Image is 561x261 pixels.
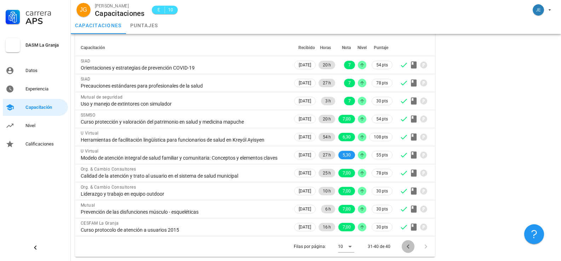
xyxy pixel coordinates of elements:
[342,45,351,50] span: Nota
[299,79,311,87] span: [DATE]
[299,61,311,69] span: [DATE]
[325,205,331,213] span: 6 h
[3,99,68,116] a: Capacitación
[25,8,65,17] div: Carrera
[81,227,287,233] div: Curso protocolo de atención a usuarios 2015
[325,97,331,105] span: 3 h
[323,169,331,177] span: 25 h
[3,62,68,79] a: Datos
[71,17,126,34] a: capacitaciones
[533,4,544,16] div: avatar
[299,187,311,195] span: [DATE]
[3,117,68,134] a: Nivel
[376,97,388,105] span: 30 pts
[81,137,287,143] div: Herramientas de facilitación lingüística para funcionarios de salud en Kreyól Ayisyen
[323,223,331,231] span: 16 h
[338,243,343,250] div: 10
[95,10,145,17] div: Capacitaciones
[343,133,351,141] span: 6,30
[81,113,95,118] span: SSMSO
[348,79,351,87] span: 7
[323,61,331,69] span: 20 h
[299,205,311,213] span: [DATE]
[376,115,388,123] span: 54 pts
[376,61,388,69] span: 54 pts
[343,151,351,159] span: 5,30
[126,17,162,34] a: puntajes
[76,3,91,17] div: avatar
[81,45,105,50] span: Capacitación
[368,243,390,250] div: 31-40 de 40
[368,39,394,56] th: Puntaje
[338,241,354,252] div: 10Filas por página:
[81,167,136,172] span: Org. & Cambio Consultores
[81,131,99,136] span: U Virtual
[293,39,317,56] th: Recibido
[337,39,356,56] th: Nota
[81,77,91,82] span: SIAD
[374,45,388,50] span: Puntaje
[343,115,351,123] span: 7,00
[81,59,91,64] span: SIAD
[25,141,65,147] div: Calificaciones
[376,224,388,231] span: 30 pts
[343,223,351,231] span: 7,00
[81,119,287,125] div: Curso protección y valoración del patrimonio en salud y medicina mapuche
[299,97,311,105] span: [DATE]
[81,209,287,215] div: Prevención de las disfunciones músculo - esqueléticas
[81,173,287,179] div: Calidad de la atención y trato al usuario en el sistema de salud municipal
[299,133,311,141] span: [DATE]
[376,152,388,159] span: 55 pts
[25,42,65,48] div: DASM La Granja
[299,223,311,231] span: [DATE]
[81,149,99,154] span: U Virtual
[348,97,351,105] span: 7
[323,79,331,87] span: 27 h
[323,151,331,159] span: 27 h
[299,115,311,123] span: [DATE]
[3,81,68,97] a: Experiencia
[320,45,331,50] span: Horas
[323,133,331,141] span: 54 h
[25,86,65,92] div: Experiencia
[81,155,287,161] div: Modelo de atención integral de salud familiar y comunitaria: Conceptos y elementos claves
[376,170,388,177] span: 78 pts
[402,240,414,253] button: Página anterior
[81,191,287,197] div: Liderazgo y trabajo en equipo outdoor
[95,2,145,10] div: [PERSON_NAME]
[343,169,351,177] span: 7,00
[323,115,331,123] span: 20 h
[25,123,65,129] div: Nivel
[374,134,388,141] span: 108 pts
[376,188,388,195] span: 30 pts
[323,187,331,195] span: 10 h
[25,17,65,25] div: APS
[81,65,287,71] div: Orientaciones y estrategias de prevención COVID-19
[298,45,315,50] span: Recibido
[81,95,123,100] span: Mutual de seguridad
[299,169,311,177] span: [DATE]
[317,39,337,56] th: Horas
[81,185,136,190] span: Org. & Cambio Consultores
[81,221,119,226] span: CESFAM La Granja
[75,39,293,56] th: Capacitación
[376,79,388,87] span: 78 pts
[348,61,351,69] span: 7
[343,205,351,213] span: 7,00
[80,3,87,17] span: JG
[376,206,388,213] span: 30 pts
[156,6,162,13] span: E
[25,68,65,73] div: Datos
[25,105,65,110] div: Capacitación
[299,151,311,159] span: [DATE]
[81,101,287,107] div: Uso y manejo de extintores con simulador
[356,39,368,56] th: Nivel
[81,203,95,208] span: Mutual
[294,236,354,257] div: Filas por página:
[343,187,351,195] span: 7,00
[81,83,287,89] div: Precauciones estándares para profesionales de la salud
[3,136,68,153] a: Calificaciones
[357,45,367,50] span: Nivel
[168,6,173,13] span: 10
